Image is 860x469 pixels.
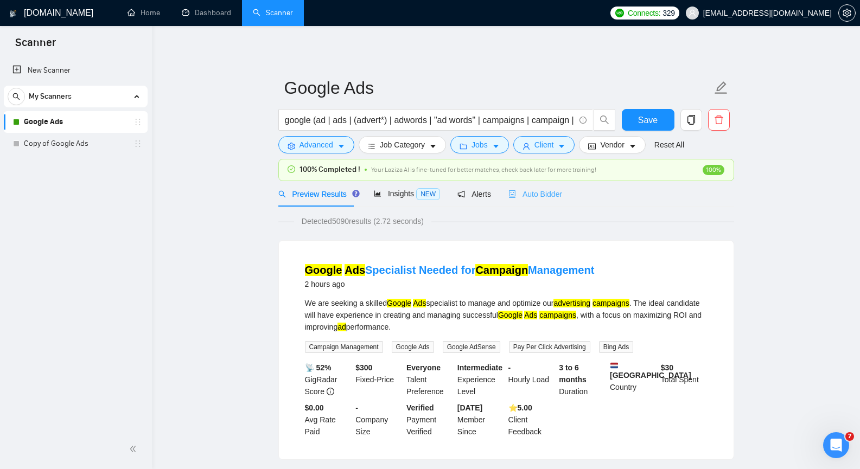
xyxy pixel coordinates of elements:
button: copy [680,109,702,131]
a: New Scanner [12,60,139,81]
span: caret-down [492,142,500,150]
input: Scanner name... [284,74,712,101]
div: GigRadar Score [303,362,354,397]
button: userClientcaret-down [513,136,575,153]
mark: campaigns [593,299,629,307]
b: Intermediate [457,363,502,372]
div: We are seeking a skilled specialist to manage and optimize our . The ideal candidate will have ex... [305,297,708,333]
a: Google Ads [24,111,127,133]
img: 🇳🇱 [610,362,618,369]
span: Campaign Management [305,341,383,353]
span: folder [460,142,467,150]
b: ⭐️ 5.00 [508,403,532,412]
input: Search Freelance Jobs... [285,113,575,127]
span: caret-down [337,142,345,150]
span: search [594,115,615,125]
div: Country [608,362,659,397]
div: Experience Level [455,362,506,397]
button: idcardVendorcaret-down [579,136,645,153]
div: Duration [557,362,608,397]
span: setting [288,142,295,150]
mark: ad [337,323,346,331]
a: dashboardDashboard [182,8,231,17]
img: logo [9,5,17,22]
mark: Campaign [475,264,528,276]
span: Google Ads [392,341,434,353]
div: Avg Rate Paid [303,402,354,438]
a: searchScanner [253,8,293,17]
span: Save [638,113,658,127]
mark: Google [387,299,411,307]
div: Company Size [353,402,404,438]
span: caret-down [558,142,565,150]
mark: Google [305,264,342,276]
div: Member Since [455,402,506,438]
span: Insights [374,189,440,198]
a: Google AdsSpecialist Needed forCampaignManagement [305,264,595,276]
div: Hourly Load [506,362,557,397]
mark: Google [498,311,523,319]
b: $ 300 [355,363,372,372]
b: Everyone [406,363,441,372]
span: caret-down [629,142,636,150]
span: Bing Ads [599,341,633,353]
div: Total Spent [659,362,710,397]
mark: advertising [553,299,590,307]
span: bars [368,142,375,150]
mark: Ads [345,264,365,276]
span: user [523,142,530,150]
b: $0.00 [305,403,324,412]
b: 3 to 6 months [559,363,587,384]
span: My Scanners [29,86,72,107]
mark: Ads [524,311,537,319]
span: area-chart [374,190,381,197]
button: delete [708,109,730,131]
div: 2 hours ago [305,278,595,291]
b: $ 30 [661,363,673,372]
span: Vendor [600,139,624,151]
mark: campaigns [539,311,576,319]
span: check-circle [288,165,295,173]
span: robot [508,190,516,198]
span: NEW [416,188,440,200]
span: Advanced [300,139,333,151]
span: Your Laziza AI is fine-tuned for better matches, check back later for more training! [371,166,596,174]
span: 100% [703,165,724,175]
span: Preview Results [278,190,356,198]
div: Talent Preference [404,362,455,397]
div: Client Feedback [506,402,557,438]
button: barsJob Categorycaret-down [359,136,446,153]
span: setting [839,9,855,17]
div: Payment Verified [404,402,455,438]
div: Tooltip anchor [351,189,361,198]
li: New Scanner [4,60,148,81]
span: Alerts [457,190,491,198]
span: search [278,190,286,198]
li: My Scanners [4,86,148,155]
span: Auto Bidder [508,190,562,198]
span: Pay Per Click Advertising [509,341,590,353]
span: holder [133,118,142,126]
b: 📡 52% [305,363,332,372]
span: holder [133,139,142,148]
a: setting [838,9,856,17]
b: Verified [406,403,434,412]
span: double-left [129,444,140,454]
button: search [594,109,615,131]
button: search [8,88,25,105]
span: Google AdSense [443,341,500,353]
span: user [689,9,696,17]
span: info-circle [579,117,587,124]
span: copy [681,115,702,125]
span: notification [457,190,465,198]
span: edit [714,81,728,95]
span: 7 [845,432,854,441]
b: - [508,363,511,372]
span: info-circle [327,388,334,395]
b: [DATE] [457,403,482,412]
iframe: Intercom live chat [823,432,849,458]
div: Fixed-Price [353,362,404,397]
a: homeHome [128,8,160,17]
button: folderJobscaret-down [450,136,509,153]
mark: Ads [413,299,426,307]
